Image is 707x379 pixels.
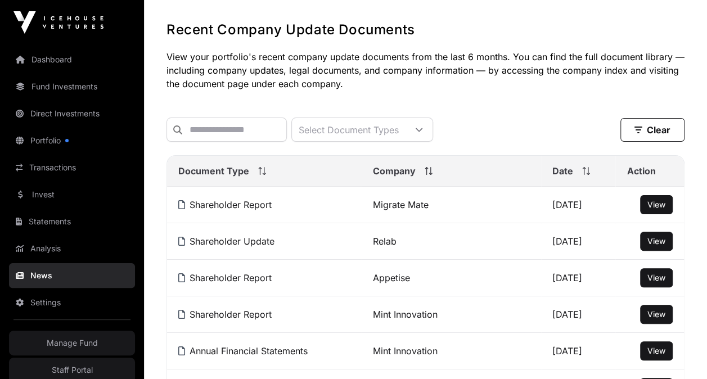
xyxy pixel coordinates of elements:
[9,155,135,180] a: Transactions
[13,11,103,34] img: Icehouse Ventures Logo
[178,345,308,357] a: Annual Financial Statements
[178,199,272,210] a: Shareholder Report
[647,273,665,282] span: View
[640,232,673,251] button: View
[9,101,135,126] a: Direct Investments
[651,325,707,379] iframe: Chat Widget
[541,187,616,223] td: [DATE]
[647,236,665,246] span: View
[166,21,685,39] h1: Recent Company Update Documents
[9,128,135,153] a: Portfolio
[373,164,416,178] span: Company
[9,47,135,72] a: Dashboard
[541,223,616,260] td: [DATE]
[647,309,665,319] span: View
[647,309,665,320] a: View
[178,272,272,283] a: Shareholder Report
[647,236,665,247] a: View
[178,164,249,178] span: Document Type
[647,345,665,357] a: View
[552,164,573,178] span: Date
[640,341,673,360] button: View
[647,346,665,355] span: View
[640,305,673,324] button: View
[373,199,429,210] a: Migrate Mate
[640,268,673,287] button: View
[627,164,655,178] span: Action
[647,199,665,210] a: View
[541,296,616,333] td: [DATE]
[9,236,135,261] a: Analysis
[373,345,438,357] a: Mint Innovation
[9,182,135,207] a: Invest
[640,195,673,214] button: View
[166,50,685,91] p: View your portfolio's recent company update documents from the last 6 months. You can find the fu...
[647,200,665,209] span: View
[9,263,135,288] a: News
[178,309,272,320] a: Shareholder Report
[9,74,135,99] a: Fund Investments
[541,333,616,369] td: [DATE]
[620,118,685,142] button: Clear
[9,290,135,315] a: Settings
[9,209,135,234] a: Statements
[541,260,616,296] td: [DATE]
[647,272,665,283] a: View
[373,272,410,283] a: Appetise
[9,331,135,355] a: Manage Fund
[373,309,438,320] a: Mint Innovation
[292,118,406,141] div: Select Document Types
[178,236,274,247] a: Shareholder Update
[373,236,397,247] a: Relab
